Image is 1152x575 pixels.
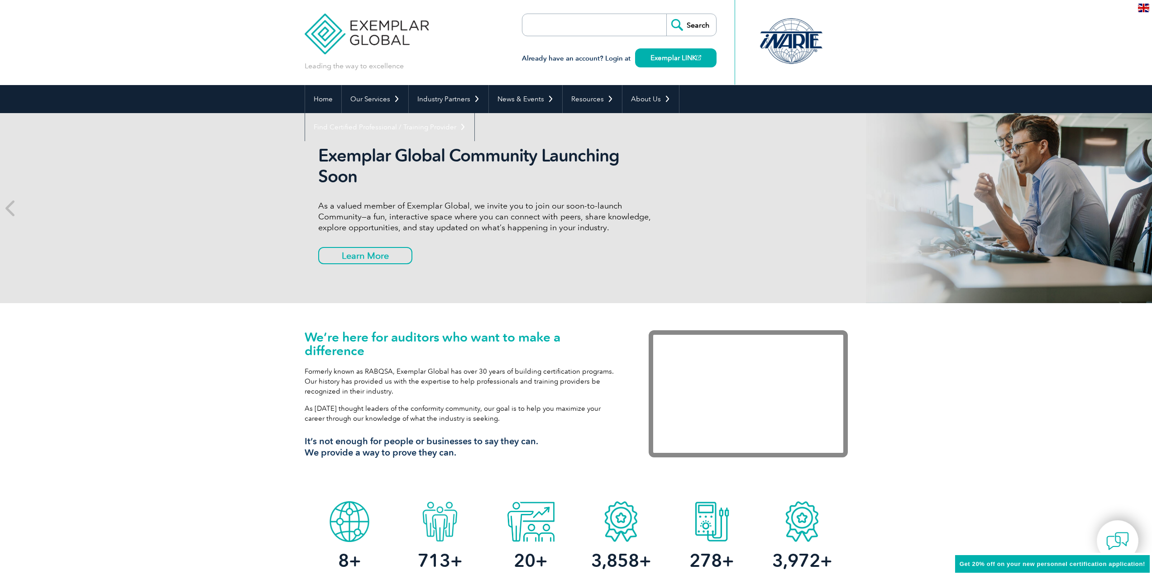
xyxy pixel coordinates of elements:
[696,55,701,60] img: open_square.png
[305,553,395,568] h2: +
[757,553,847,568] h2: +
[485,553,576,568] h2: +
[318,145,658,187] h2: Exemplar Global Community Launching Soon
[305,113,474,141] a: Find Certified Professional / Training Provider
[666,553,757,568] h2: +
[409,85,488,113] a: Industry Partners
[305,404,621,423] p: As [DATE] thought leaders of the conformity community, our goal is to help you maximize your care...
[666,14,716,36] input: Search
[522,53,717,64] h3: Already have an account? Login at
[318,200,658,233] p: As a valued member of Exemplar Global, we invite you to join our soon-to-launch Community—a fun, ...
[514,550,535,571] span: 20
[305,61,404,71] p: Leading the way to excellence
[689,550,722,571] span: 278
[418,550,450,571] span: 713
[649,330,848,457] iframe: Exemplar Global: Working together to make a difference
[342,85,408,113] a: Our Services
[395,553,485,568] h2: +
[576,553,666,568] h2: +
[960,561,1145,567] span: Get 20% off on your new personnel certification application!
[305,85,341,113] a: Home
[622,85,679,113] a: About Us
[318,247,412,264] a: Learn More
[772,550,820,571] span: 3,972
[338,550,349,571] span: 8
[489,85,562,113] a: News & Events
[635,48,717,67] a: Exemplar LINK
[563,85,622,113] a: Resources
[305,330,621,357] h1: We’re here for auditors who want to make a difference
[305,366,621,396] p: Formerly known as RABQSA, Exemplar Global has over 30 years of building certification programs. O...
[1138,4,1149,12] img: en
[591,550,639,571] span: 3,858
[1106,530,1129,552] img: contact-chat.png
[305,436,621,458] h3: It’s not enough for people or businesses to say they can. We provide a way to prove they can.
